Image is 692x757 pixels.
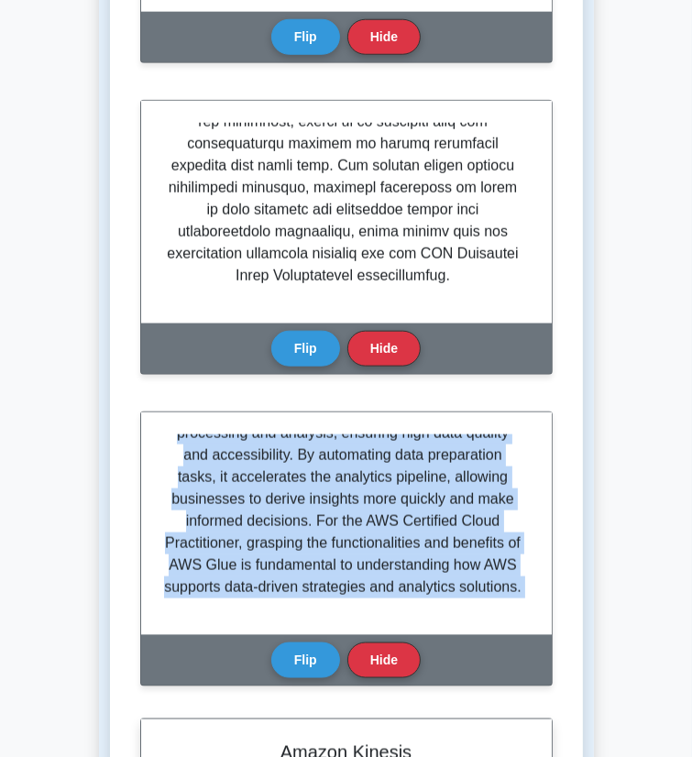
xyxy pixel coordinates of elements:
button: Hide [347,19,421,55]
button: Flip [271,19,340,55]
button: Flip [271,331,340,367]
p: In the context of Analytics, AWS Glue enables organizations to efficiently prepare their data for... [163,378,522,598]
button: Flip [271,642,340,678]
button: Hide [347,331,421,367]
button: Hide [347,642,421,678]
